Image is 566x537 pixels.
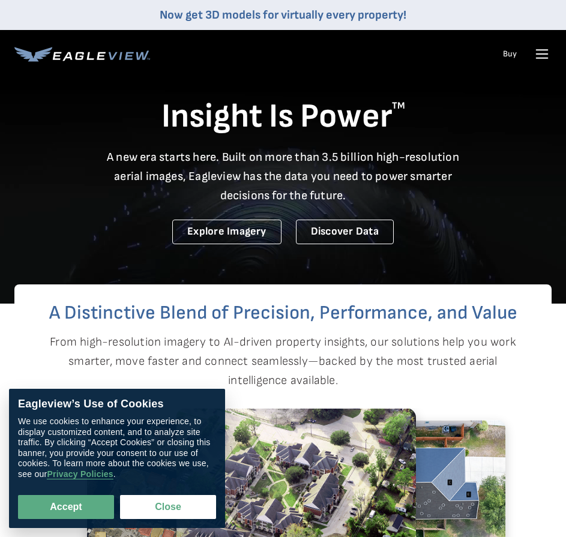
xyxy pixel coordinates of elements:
[18,417,216,480] div: We use cookies to enhance your experience, to display customized content, and to analyze site tra...
[18,398,216,411] div: Eagleview’s Use of Cookies
[14,96,552,138] h1: Insight Is Power
[47,470,113,480] a: Privacy Policies
[392,100,405,112] sup: TM
[160,8,406,22] a: Now get 3D models for virtually every property!
[120,495,216,519] button: Close
[296,220,394,244] a: Discover Data
[14,304,552,323] h2: A Distinctive Blend of Precision, Performance, and Value
[503,49,517,59] a: Buy
[18,495,114,519] button: Accept
[100,148,467,205] p: A new era starts here. Built on more than 3.5 billion high-resolution aerial images, Eagleview ha...
[26,332,540,390] p: From high-resolution imagery to AI-driven property insights, our solutions help you work smarter,...
[172,220,281,244] a: Explore Imagery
